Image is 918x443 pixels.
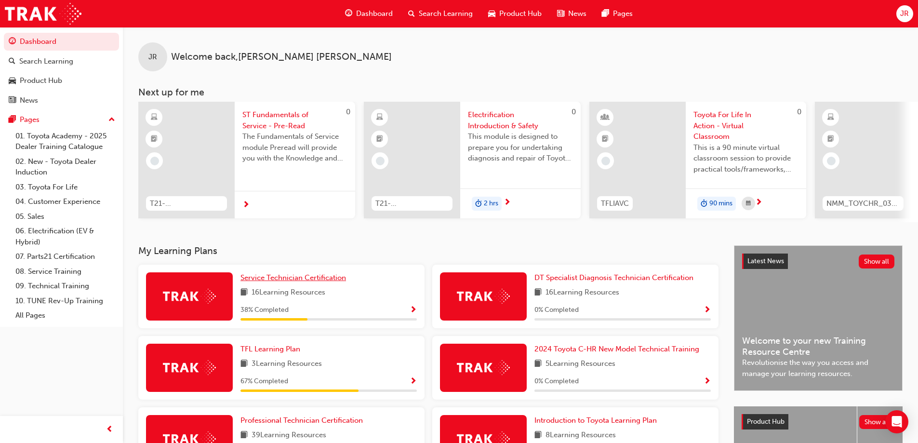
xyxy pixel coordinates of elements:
[240,416,363,425] span: Professional Technician Certification
[545,430,616,442] span: 8 Learning Resources
[747,257,784,265] span: Latest News
[704,377,711,386] span: Show Progress
[484,198,498,209] span: 2 hrs
[797,107,801,116] span: 0
[568,8,586,19] span: News
[859,255,895,268] button: Show all
[747,417,785,426] span: Product Hub
[345,8,352,20] span: guage-icon
[704,306,711,315] span: Show Progress
[12,194,119,209] a: 04. Customer Experience
[589,102,806,218] a: 0TFLIAVCToyota For Life In Action - Virtual ClassroomThis is a 90 minute virtual classroom sessio...
[557,8,564,20] span: news-icon
[4,31,119,111] button: DashboardSearch LearningProduct HubNews
[12,129,119,154] a: 01. Toyota Academy - 2025 Dealer Training Catalogue
[457,360,510,375] img: Trak
[693,109,798,142] span: Toyota For Life In Action - Virtual Classroom
[534,430,542,442] span: book-icon
[151,133,158,146] span: booktick-icon
[151,111,158,124] span: learningResourceType_ELEARNING-icon
[108,114,115,126] span: up-icon
[240,272,350,283] a: Service Technician Certification
[252,287,325,299] span: 16 Learning Resources
[468,131,573,164] span: This module is designed to prepare you for undertaking diagnosis and repair of Toyota & Lexus Ele...
[4,111,119,129] button: Pages
[408,8,415,20] span: search-icon
[12,209,119,224] a: 05. Sales
[12,224,119,249] a: 06. Electrification (EV & Hybrid)
[488,8,495,20] span: car-icon
[240,376,288,387] span: 67 % Completed
[5,3,81,25] a: Trak
[859,415,895,429] button: Show all
[150,157,159,165] span: learningRecordVerb_NONE-icon
[742,414,895,430] a: Product HubShow all
[20,114,40,125] div: Pages
[171,52,392,63] span: Welcome back , [PERSON_NAME] [PERSON_NAME]
[375,198,449,209] span: T21-FOD_HVIS_PREREQ
[410,377,417,386] span: Show Progress
[138,245,718,256] h3: My Learning Plans
[755,199,762,207] span: next-icon
[163,360,216,375] img: Trak
[240,273,346,282] span: Service Technician Certification
[613,8,633,19] span: Pages
[123,87,918,98] h3: Next up for me
[693,142,798,175] span: This is a 90 minute virtual classroom session to provide practical tools/frameworks, behaviours a...
[163,289,216,304] img: Trak
[549,4,594,24] a: news-iconNews
[410,304,417,316] button: Show Progress
[594,4,640,24] a: pages-iconPages
[746,198,751,210] span: calendar-icon
[534,345,699,353] span: 2024 Toyota C-HR New Model Technical Training
[885,410,908,433] div: Open Intercom Messenger
[534,273,693,282] span: DT Specialist Diagnosis Technician Certification
[827,111,834,124] span: learningResourceType_ELEARNING-icon
[356,8,393,19] span: Dashboard
[12,294,119,309] a: 10. TUNE Rev-Up Training
[20,95,38,106] div: News
[734,245,903,391] a: Latest NewsShow allWelcome to your new Training Resource CentreRevolutionise the way you access a...
[20,75,62,86] div: Product Hub
[376,157,385,165] span: learningRecordVerb_NONE-icon
[534,305,579,316] span: 0 % Completed
[252,430,326,442] span: 39 Learning Resources
[12,279,119,294] a: 09. Technical Training
[701,198,707,210] span: duration-icon
[12,264,119,279] a: 08. Service Training
[900,8,909,19] span: JR
[4,33,119,51] a: Dashboard
[4,72,119,90] a: Product Hub
[376,133,383,146] span: booktick-icon
[419,8,473,19] span: Search Learning
[545,358,615,370] span: 5 Learning Resources
[12,180,119,195] a: 03. Toyota For Life
[826,198,900,209] span: NMM_TOYCHR_032024_MODULE_1
[504,199,511,207] span: next-icon
[240,415,367,426] a: Professional Technician Certification
[410,306,417,315] span: Show Progress
[709,198,732,209] span: 90 mins
[827,133,834,146] span: booktick-icon
[240,358,248,370] span: book-icon
[240,305,289,316] span: 38 % Completed
[742,254,894,269] a: Latest NewsShow all
[9,116,16,124] span: pages-icon
[742,357,894,379] span: Revolutionise the way you access and manage your learning resources.
[601,198,629,209] span: TFLIAVC
[896,5,913,22] button: JR
[468,109,573,131] span: Electrification Introduction & Safety
[475,198,482,210] span: duration-icon
[240,287,248,299] span: book-icon
[19,56,73,67] div: Search Learning
[499,8,542,19] span: Product Hub
[376,111,383,124] span: learningResourceType_ELEARNING-icon
[12,308,119,323] a: All Pages
[138,102,355,218] a: 0T21-STFOS_PRE_READST Fundamentals of Service - Pre-ReadThe Fundamentals of Service module Prerea...
[742,336,894,357] span: Welcome to your new Training Resource Centre
[534,344,703,355] a: 2024 Toyota C-HR New Model Technical Training
[602,133,609,146] span: booktick-icon
[4,92,119,109] a: News
[704,376,711,388] button: Show Progress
